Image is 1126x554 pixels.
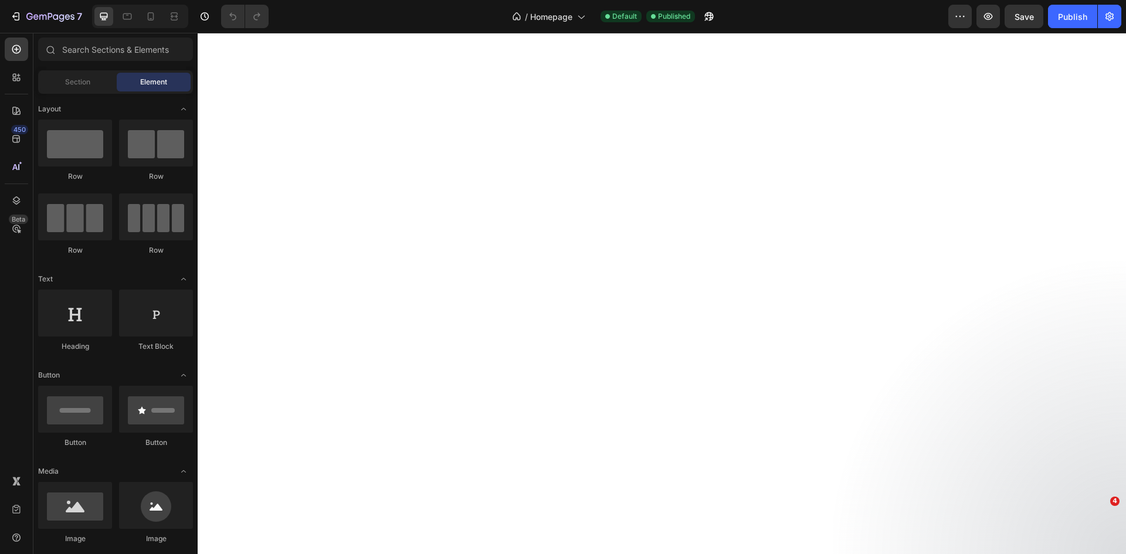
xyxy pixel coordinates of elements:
[525,11,528,23] span: /
[38,104,61,114] span: Layout
[11,125,28,134] div: 450
[530,11,572,23] span: Homepage
[1086,514,1114,542] iframe: Intercom live chat
[5,5,87,28] button: 7
[38,245,112,256] div: Row
[140,77,167,87] span: Element
[119,245,193,256] div: Row
[38,274,53,284] span: Text
[174,270,193,288] span: Toggle open
[38,533,112,544] div: Image
[65,77,90,87] span: Section
[38,466,59,477] span: Media
[38,341,112,352] div: Heading
[612,11,637,22] span: Default
[174,366,193,385] span: Toggle open
[221,5,269,28] div: Undo/Redo
[119,171,193,182] div: Row
[119,533,193,544] div: Image
[1058,11,1087,23] div: Publish
[38,370,60,380] span: Button
[1015,12,1034,22] span: Save
[119,341,193,352] div: Text Block
[9,215,28,224] div: Beta
[1048,5,1097,28] button: Publish
[38,38,193,61] input: Search Sections & Elements
[1110,497,1120,506] span: 4
[198,33,1126,554] iframe: Design area
[38,437,112,448] div: Button
[174,462,193,481] span: Toggle open
[658,11,690,22] span: Published
[1005,5,1043,28] button: Save
[174,100,193,118] span: Toggle open
[38,171,112,182] div: Row
[77,9,82,23] p: 7
[119,437,193,448] div: Button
